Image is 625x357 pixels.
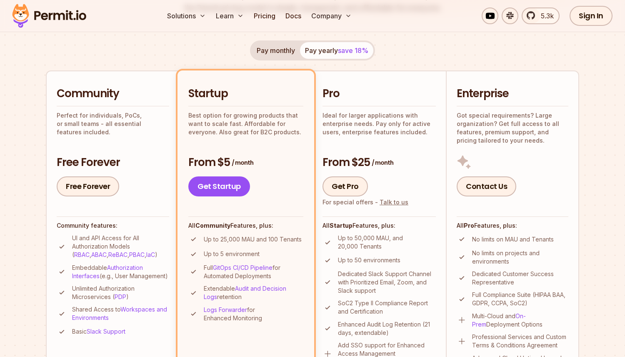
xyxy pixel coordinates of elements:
[252,42,300,59] button: Pay monthly
[57,176,119,196] a: Free Forever
[213,264,272,271] a: GitOps CI/CD Pipeline
[472,291,568,307] p: Full Compliance Suite (HIPAA BAA, GDPR, CCPA, SoC2)
[322,155,436,170] h3: From $25
[570,6,612,26] a: Sign In
[115,293,126,300] a: PDP
[472,235,554,244] p: No limits on MAU and Tenants
[464,222,474,229] strong: Pro
[472,312,568,329] p: Multi-Cloud and Deployment Options
[72,305,169,322] p: Shared Access to
[322,221,436,230] h4: All Features, plus:
[204,250,260,258] p: Up to 5 environment
[204,235,302,244] p: Up to 25,000 MAU and 100 Tenants
[282,8,305,24] a: Docs
[195,222,230,229] strong: Community
[232,158,253,167] span: / month
[188,86,303,101] h2: Startup
[188,221,303,230] h4: All Features, plus:
[204,306,303,322] p: for Enhanced Monitoring
[8,2,90,30] img: Permit logo
[129,251,145,258] a: PBAC
[204,306,247,313] a: Logs Forwarder
[380,199,408,206] a: Talk to us
[164,8,209,24] button: Solutions
[472,312,526,328] a: On-Prem
[57,111,169,136] p: Perfect for individuals, PoCs, or small teams - all essential features included.
[338,270,436,295] p: Dedicated Slack Support Channel with Prioritized Email, Zoom, and Slack support
[322,111,436,136] p: Ideal for larger applications with enterprise needs. Pay only for active users, enterprise featur...
[57,221,169,230] h4: Community features:
[308,8,355,24] button: Company
[522,8,560,24] a: 5.3k
[457,221,568,230] h4: All Features, plus:
[91,251,107,258] a: ABAC
[204,285,286,300] a: Audit and Decision Logs
[212,8,247,24] button: Learn
[146,251,155,258] a: IaC
[372,158,393,167] span: / month
[188,176,250,196] a: Get Startup
[338,299,436,316] p: SoC2 Type II Compliance Report and Certification
[108,251,127,258] a: ReBAC
[322,176,368,196] a: Get Pro
[74,251,90,258] a: RBAC
[57,155,169,170] h3: Free Forever
[338,234,436,251] p: Up to 50,000 MAU, and 20,000 Tenants
[457,111,568,145] p: Got special requirements? Large organization? Get full access to all features, premium support, a...
[330,222,352,229] strong: Startup
[72,327,125,336] p: Basic
[72,264,169,280] p: Embeddable (e.g., User Management)
[457,86,568,101] h2: Enterprise
[457,176,516,196] a: Contact Us
[204,284,303,301] p: Extendable retention
[87,328,125,335] a: Slack Support
[472,333,568,349] p: Professional Services and Custom Terms & Conditions Agreement
[72,234,169,259] p: UI and API Access for All Authorization Models ( , , , , )
[72,264,143,279] a: Authorization Interfaces
[188,111,303,136] p: Best option for growing products that want to scale fast. Affordable for everyone. Also great for...
[204,264,303,280] p: Full for Automated Deployments
[536,11,554,21] span: 5.3k
[472,249,568,266] p: No limits on projects and environments
[338,256,400,264] p: Up to 50 environments
[472,270,568,287] p: Dedicated Customer Success Representative
[322,198,408,206] div: For special offers -
[250,8,279,24] a: Pricing
[338,320,436,337] p: Enhanced Audit Log Retention (21 days, extendable)
[72,284,169,301] p: Unlimited Authorization Microservices ( )
[188,155,303,170] h3: From $5
[322,86,436,101] h2: Pro
[57,86,169,101] h2: Community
